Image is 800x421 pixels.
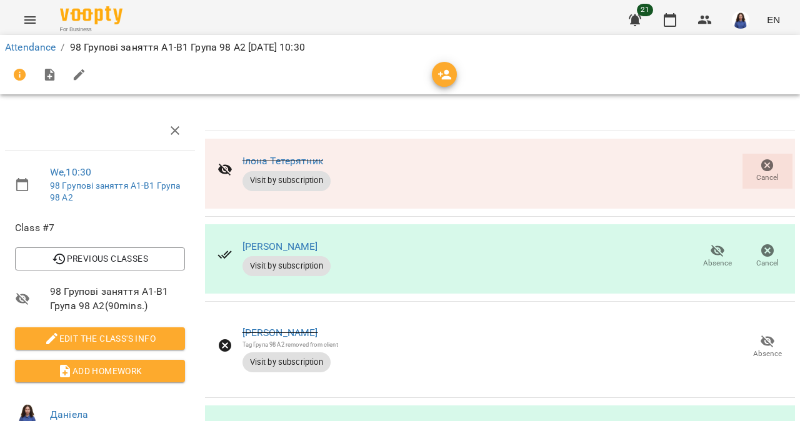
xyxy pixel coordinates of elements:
a: Даніела [50,409,88,420]
span: For Business [60,26,122,34]
a: Attendance [5,41,56,53]
span: Class #7 [15,220,185,235]
button: EN [762,8,785,31]
li: / [61,40,64,55]
span: Cancel [756,172,779,183]
button: Absence [742,330,792,365]
a: [PERSON_NAME] [242,240,318,252]
a: We , 10:30 [50,166,91,178]
button: Absence [692,239,742,274]
span: Previous Classes [25,251,175,266]
button: Cancel [742,239,792,274]
div: Tag Група 98 А2 removed from client [242,340,338,349]
span: 21 [637,4,653,16]
button: Menu [15,5,45,35]
nav: breadcrumb [5,40,795,55]
a: 98 Групові заняття А1-В1 Група 98 А2 [50,181,180,203]
img: 896d7bd98bada4a398fcb6f6c121a1d1.png [732,11,749,29]
span: Edit the class's Info [25,331,175,346]
span: Add Homework [25,364,175,379]
button: Add Homework [15,360,185,382]
span: Cancel [756,258,779,269]
p: 98 Групові заняття А1-В1 Група 98 А2 [DATE] 10:30 [70,40,305,55]
span: Visit by subscription [242,357,331,368]
button: Edit the class's Info [15,327,185,350]
a: Ілона Тетерятник [242,155,323,167]
span: EN [767,13,780,26]
button: Previous Classes [15,247,185,270]
a: [PERSON_NAME] [242,327,318,339]
button: Cancel [742,154,792,189]
span: Absence [703,258,732,269]
img: Voopty Logo [60,6,122,24]
span: 98 Групові заняття А1-В1 Група 98 А2 ( 90 mins. ) [50,284,185,314]
span: Absence [753,349,782,359]
span: Visit by subscription [242,175,331,186]
span: Visit by subscription [242,260,331,272]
